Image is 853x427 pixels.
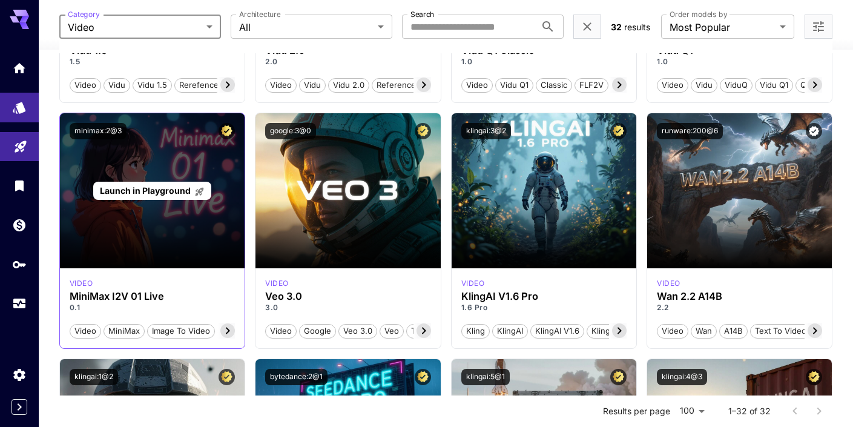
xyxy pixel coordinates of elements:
[415,369,431,385] button: Certified Model – Vetted for best performance and includes a commercial license.
[147,323,215,339] button: Image To Video
[691,325,716,337] span: Wan
[70,79,100,91] span: Video
[806,369,822,385] button: Certified Model – Vetted for best performance and includes a commercial license.
[328,77,369,93] button: Vidu 2.0
[756,79,792,91] span: Vidu Q1
[492,323,528,339] button: KlingAI
[755,77,793,93] button: Vidu Q1
[12,178,27,193] div: Library
[93,182,211,200] a: Launch in Playground
[415,123,431,139] button: Certified Model – Vetted for best performance and includes a commercial license.
[406,323,431,339] button: T2V
[751,325,811,337] span: Text To Video
[611,22,622,32] span: 32
[265,369,328,385] button: bytedance:2@1
[219,369,235,385] button: Certified Model – Vetted for best performance and includes a commercial license.
[239,20,373,35] span: All
[300,325,335,337] span: Google
[657,77,688,93] button: Video
[265,323,297,339] button: Video
[133,79,171,91] span: Vidu 1.5
[70,278,93,289] p: video
[266,79,296,91] span: Video
[265,302,430,313] p: 3.0
[461,77,493,93] button: Video
[104,79,130,91] span: Vidu
[13,136,28,151] div: Playground
[461,369,510,385] button: klingai:5@1
[493,325,527,337] span: KlingAI
[12,217,27,233] div: Wallet
[265,291,430,302] h3: Veo 3.0
[657,369,707,385] button: klingai:4@3
[657,325,688,337] span: Video
[691,77,717,93] button: Vidu
[68,9,100,19] label: Category
[811,19,826,35] button: Open more filters
[239,9,280,19] label: Architecture
[12,296,27,311] div: Usage
[728,405,771,417] p: 1–32 of 32
[70,123,127,139] button: minimax:2@3
[461,291,627,302] h3: KlingAI V1.6 Pro
[461,278,485,289] p: video
[691,323,717,339] button: Wan
[265,123,316,139] button: google:3@0
[750,323,811,339] button: Text To Video
[575,77,608,93] button: FLF2V
[657,278,680,289] div: wan_2_2_a14b_t2v
[657,302,822,313] p: 2.2
[300,79,325,91] span: Vidu
[299,323,336,339] button: Google
[70,369,118,385] button: klingai:1@2
[12,96,27,111] div: Models
[265,278,289,289] div: google_veo_3
[691,79,717,91] span: Vidu
[410,9,434,19] label: Search
[657,79,688,91] span: Video
[338,323,377,339] button: Veo 3.0
[265,278,289,289] p: video
[720,79,752,91] span: ViduQ
[461,323,490,339] button: Kling
[174,77,223,93] button: Rerefence
[719,323,748,339] button: A14B
[610,369,627,385] button: Certified Model – Vetted for best performance and includes a commercial license.
[329,79,369,91] span: Vidu 2.0
[670,9,727,19] label: Order models by
[461,278,485,289] div: klingai_1_6_pro
[587,323,656,339] button: KlingAI v1.6 Pro
[536,77,572,93] button: Classic
[12,367,27,382] div: Settings
[12,399,27,415] button: Expand sidebar
[580,19,594,35] button: Clear filters (1)
[575,79,608,91] span: FLF2V
[806,123,822,139] button: Verified working
[657,291,822,302] h3: Wan 2.2 A14B
[133,77,172,93] button: Vidu 1.5
[70,56,235,67] p: 1.5
[265,56,430,67] p: 2.0
[104,77,130,93] button: Vidu
[657,123,723,139] button: runware:200@6
[100,185,191,196] span: Launch in Playground
[265,77,297,93] button: Video
[70,325,100,337] span: Video
[624,22,650,32] span: results
[461,56,627,67] p: 1.0
[796,79,814,91] span: Q1
[675,402,709,420] div: 100
[461,302,627,313] p: 1.6 Pro
[68,20,202,35] span: Video
[720,325,747,337] span: A14B
[70,291,235,302] h3: MiniMax I2V 01 Live
[461,123,511,139] button: klingai:3@2
[266,325,296,337] span: Video
[70,323,101,339] button: Video
[380,323,404,339] button: Veo
[175,79,223,91] span: Rerefence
